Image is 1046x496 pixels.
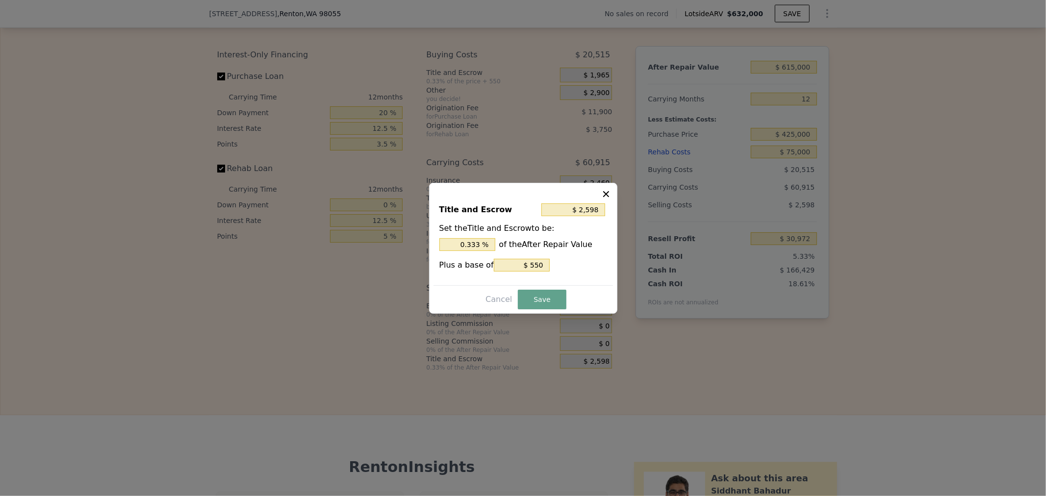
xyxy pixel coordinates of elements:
span: Plus a base of [439,260,494,270]
div: Set the Title and Escrow to be: [439,223,607,251]
button: Cancel [482,292,516,307]
div: Title and Escrow [439,201,537,219]
div: of the After Repair Value [439,238,607,251]
button: Save [518,290,566,309]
